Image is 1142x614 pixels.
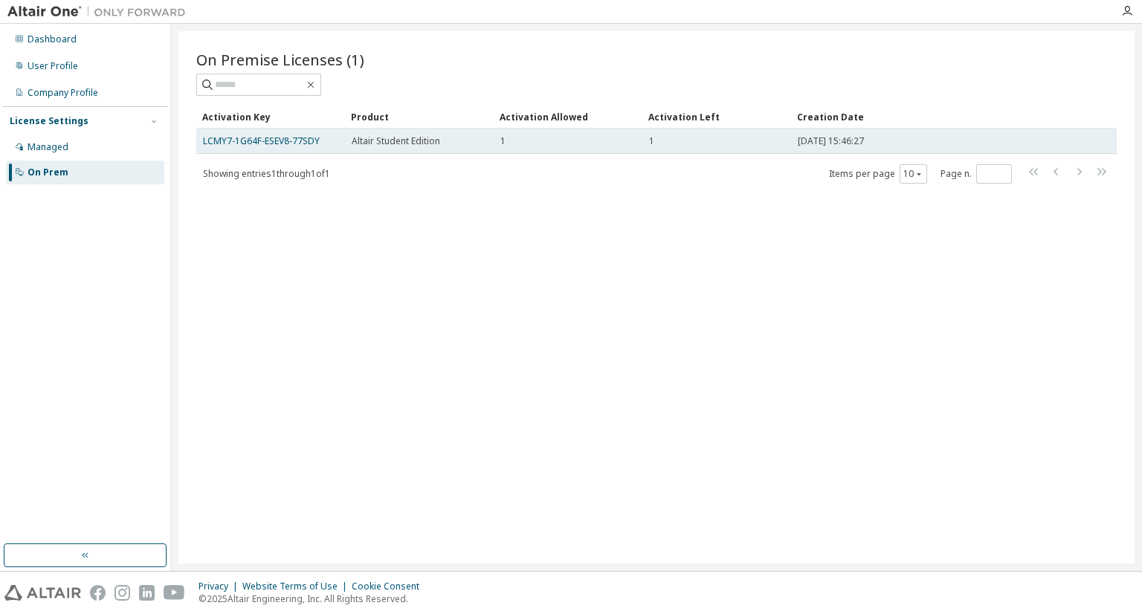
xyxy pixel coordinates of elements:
[242,581,352,592] div: Website Terms of Use
[7,4,193,19] img: Altair One
[196,49,364,70] span: On Premise Licenses (1)
[649,135,654,147] span: 1
[90,585,106,601] img: facebook.svg
[797,105,1051,129] div: Creation Date
[648,105,785,129] div: Activation Left
[941,164,1012,184] span: Page n.
[28,60,78,72] div: User Profile
[203,135,320,147] a: LCMY7-1G64F-ESEV8-77SDY
[500,105,636,129] div: Activation Allowed
[10,115,88,127] div: License Settings
[500,135,506,147] span: 1
[202,105,339,129] div: Activation Key
[28,87,98,99] div: Company Profile
[139,585,155,601] img: linkedin.svg
[28,141,68,153] div: Managed
[4,585,81,601] img: altair_logo.svg
[351,105,488,129] div: Product
[798,135,864,147] span: [DATE] 15:46:27
[114,585,130,601] img: instagram.svg
[203,167,330,180] span: Showing entries 1 through 1 of 1
[28,33,77,45] div: Dashboard
[199,581,242,592] div: Privacy
[352,581,428,592] div: Cookie Consent
[903,168,923,180] button: 10
[164,585,185,601] img: youtube.svg
[352,135,440,147] span: Altair Student Edition
[28,167,68,178] div: On Prem
[199,592,428,605] p: © 2025 Altair Engineering, Inc. All Rights Reserved.
[829,164,927,184] span: Items per page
